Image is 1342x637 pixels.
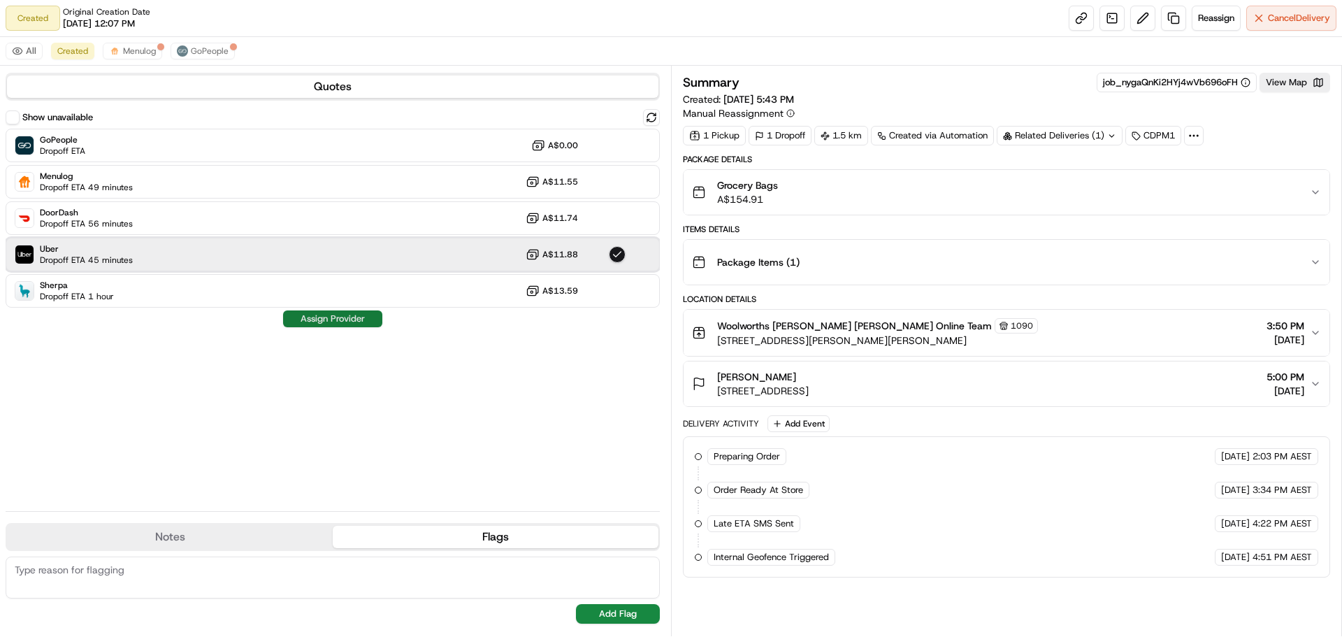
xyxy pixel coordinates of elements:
[40,243,133,255] span: Uber
[6,43,43,59] button: All
[1267,384,1304,398] span: [DATE]
[717,384,809,398] span: [STREET_ADDRESS]
[238,138,254,155] button: Start new chat
[526,211,578,225] button: A$11.74
[542,249,578,260] span: A$11.88
[717,255,800,269] span: Package Items ( 1 )
[717,319,992,333] span: Woolworths [PERSON_NAME] [PERSON_NAME] Online Team
[1267,333,1304,347] span: [DATE]
[14,56,254,78] p: Welcome 👋
[109,45,120,57] img: justeat_logo.png
[14,204,25,215] div: 📗
[1221,484,1250,496] span: [DATE]
[7,526,333,548] button: Notes
[40,182,133,193] span: Dropoff ETA 49 minutes
[531,138,578,152] button: A$0.00
[871,126,994,145] a: Created via Automation
[714,551,829,564] span: Internal Geofence Triggered
[63,17,135,30] span: [DATE] 12:07 PM
[526,248,578,262] button: A$11.88
[191,45,229,57] span: GoPeople
[997,126,1123,145] div: Related Deliveries (1)
[1260,73,1330,92] button: View Map
[36,90,252,105] input: Got a question? Start typing here...
[14,134,39,159] img: 1736555255976-a54dd68f-1ca7-489b-9aae-adbdc363a1c4
[1125,126,1181,145] div: CDPM1
[139,237,169,248] span: Pylon
[63,6,150,17] span: Original Creation Date
[15,245,34,264] img: Uber
[683,294,1330,305] div: Location Details
[113,197,230,222] a: 💻API Documentation
[40,134,85,145] span: GoPeople
[542,213,578,224] span: A$11.74
[749,126,811,145] div: 1 Dropoff
[333,526,658,548] button: Flags
[15,209,34,227] img: DoorDash
[1103,76,1250,89] div: job_nygaQnKi2HYj4wVb696oFH
[684,310,1329,356] button: Woolworths [PERSON_NAME] [PERSON_NAME] Online Team1090[STREET_ADDRESS][PERSON_NAME][PERSON_NAME]3...
[683,76,739,89] h3: Summary
[177,45,188,57] img: gopeople_logo.png
[40,171,133,182] span: Menulog
[1253,450,1312,463] span: 2:03 PM AEST
[8,197,113,222] a: 📗Knowledge Base
[576,604,660,624] button: Add Flag
[1253,517,1312,530] span: 4:22 PM AEST
[1253,551,1312,564] span: 4:51 PM AEST
[717,192,778,206] span: A$154.91
[1267,370,1304,384] span: 5:00 PM
[684,240,1329,285] button: Package Items (1)
[526,284,578,298] button: A$13.59
[1192,6,1241,31] button: Reassign
[814,126,868,145] div: 1.5 km
[7,76,658,98] button: Quotes
[1221,551,1250,564] span: [DATE]
[683,126,746,145] div: 1 Pickup
[723,93,794,106] span: [DATE] 5:43 PM
[684,362,1329,406] button: [PERSON_NAME][STREET_ADDRESS]5:00 PM[DATE]
[1221,517,1250,530] span: [DATE]
[542,176,578,187] span: A$11.55
[40,291,114,302] span: Dropoff ETA 1 hour
[1198,12,1234,24] span: Reassign
[118,204,129,215] div: 💻
[683,106,784,120] span: Manual Reassignment
[1253,484,1312,496] span: 3:34 PM AEST
[132,203,224,217] span: API Documentation
[1011,320,1033,331] span: 1090
[714,450,780,463] span: Preparing Order
[40,280,114,291] span: Sherpa
[51,43,94,59] button: Created
[22,111,93,124] label: Show unavailable
[40,207,133,218] span: DoorDash
[283,310,382,327] button: Assign Provider
[683,106,795,120] button: Manual Reassignment
[57,45,88,57] span: Created
[123,45,156,57] span: Menulog
[717,370,796,384] span: [PERSON_NAME]
[1221,450,1250,463] span: [DATE]
[1268,12,1330,24] span: Cancel Delivery
[526,175,578,189] button: A$11.55
[684,170,1329,215] button: Grocery BagsA$154.91
[714,517,794,530] span: Late ETA SMS Sent
[40,218,133,229] span: Dropoff ETA 56 minutes
[717,334,1038,348] span: [STREET_ADDRESS][PERSON_NAME][PERSON_NAME]
[717,178,778,192] span: Grocery Bags
[683,224,1330,235] div: Items Details
[40,145,85,157] span: Dropoff ETA
[1267,319,1304,333] span: 3:50 PM
[28,203,107,217] span: Knowledge Base
[103,43,162,59] button: Menulog
[15,282,34,300] img: Sherpa
[548,140,578,151] span: A$0.00
[1246,6,1336,31] button: CancelDelivery
[542,285,578,296] span: A$13.59
[714,484,803,496] span: Order Ready At Store
[15,136,34,155] img: GoPeople
[15,173,34,191] img: Menulog
[767,415,830,432] button: Add Event
[48,148,177,159] div: We're available if you need us!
